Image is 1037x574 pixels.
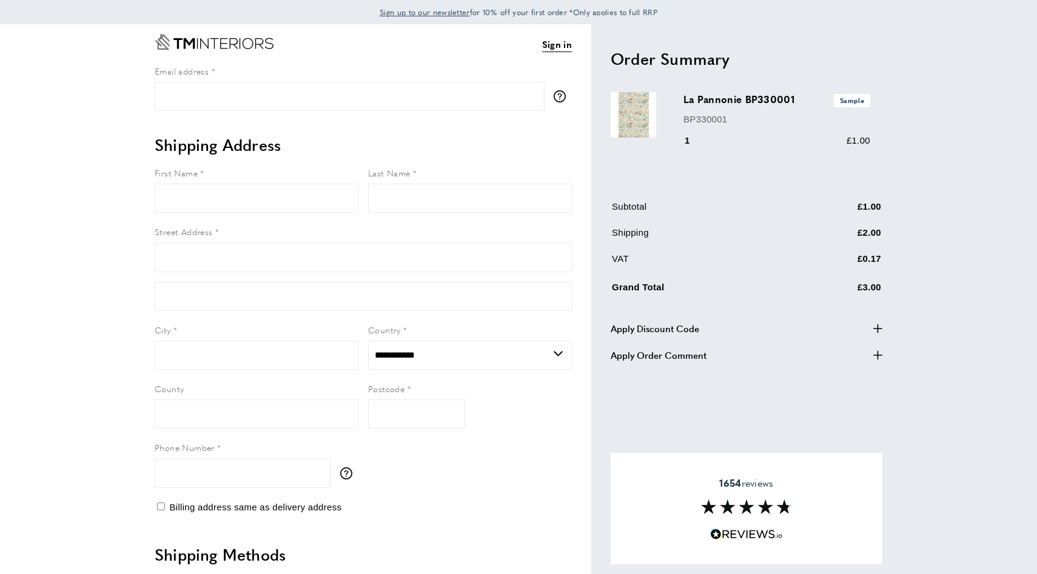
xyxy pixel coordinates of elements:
td: VAT [612,252,796,275]
img: La Pannonie BP330001 [611,92,656,138]
span: Country [368,324,401,336]
span: Postcode [368,382,404,395]
span: Email address [155,65,209,77]
div: 1 [683,133,707,148]
span: Apply Discount Code [611,321,699,336]
span: Apply Order Comment [611,348,706,362]
span: Sample [834,94,870,107]
button: More information [340,467,358,479]
a: Sign up to our newsletter [380,6,470,18]
h3: La Pannonie BP330001 [683,92,870,107]
td: £2.00 [797,225,881,249]
a: Sign in [542,37,572,52]
span: Last Name [368,167,411,179]
span: County [155,382,184,395]
img: Reviews section [701,499,792,514]
img: Reviews.io 5 stars [710,529,783,540]
input: Billing address same as delivery address [157,502,165,510]
a: Go to Home page [155,34,274,50]
p: BP330001 [683,112,870,127]
span: for 10% off your first order *Only applies to full RRP [380,7,657,18]
strong: 1654 [719,476,741,490]
td: £3.00 [797,278,881,304]
h2: Shipping Address [155,134,572,156]
button: More information [554,90,572,102]
span: First Name [155,167,198,179]
span: reviews [719,477,773,489]
span: Street Address [155,225,213,238]
td: Shipping [612,225,796,249]
h2: Order Summary [611,48,882,70]
td: Grand Total [612,278,796,304]
h2: Shipping Methods [155,544,572,566]
span: Phone Number [155,441,215,453]
td: Subtotal [612,199,796,223]
td: £0.17 [797,252,881,275]
td: £1.00 [797,199,881,223]
span: City [155,324,171,336]
span: Sign up to our newsletter [380,7,470,18]
span: Billing address same as delivery address [169,502,341,512]
span: £1.00 [847,135,870,145]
